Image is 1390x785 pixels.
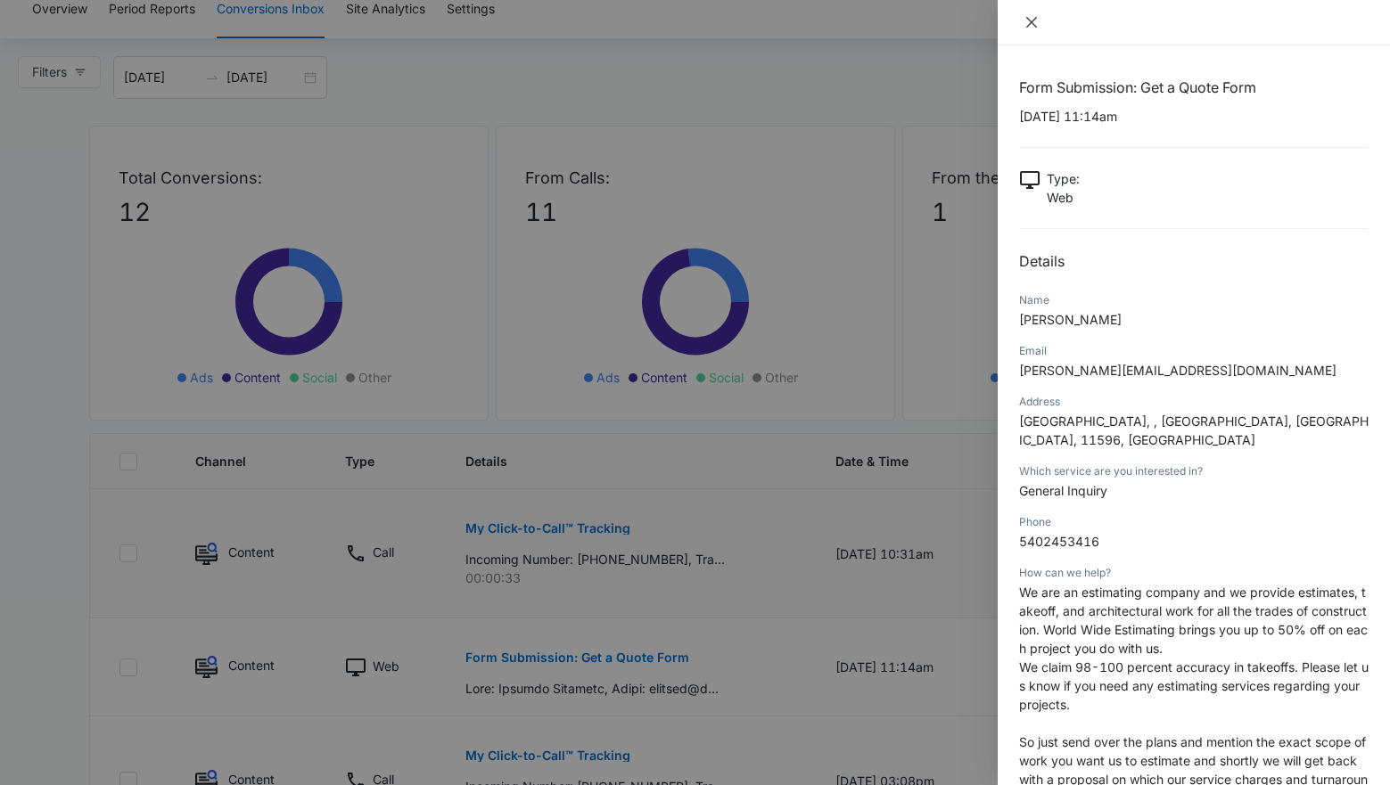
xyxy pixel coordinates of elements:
[1019,363,1337,378] span: [PERSON_NAME][EMAIL_ADDRESS][DOMAIN_NAME]
[1019,14,1044,30] button: Close
[1019,250,1369,272] h2: Details
[1019,565,1369,581] div: How can we help?
[1019,514,1369,530] div: Phone
[1019,413,1369,447] span: [GEOGRAPHIC_DATA], , [GEOGRAPHIC_DATA], [GEOGRAPHIC_DATA], 11596, [GEOGRAPHIC_DATA]
[1047,169,1080,188] p: Type :
[1019,483,1107,498] span: General Inquiry
[1024,15,1039,29] span: close
[1019,659,1369,712] span: We claim 98-100 percent accuracy in takeoffs. Please let us know if you need any estimating servi...
[1019,585,1368,656] span: We are an estimating company and we provide estimates, takeoff, and architectural work for all th...
[1019,463,1369,479] div: Which service are you interested in?
[1019,394,1369,410] div: Address
[1019,312,1122,327] span: [PERSON_NAME]
[1047,188,1080,207] p: Web
[1019,343,1369,359] div: Email
[1019,534,1099,549] span: 5402453416
[1019,107,1369,126] p: [DATE] 11:14am
[1019,292,1369,308] div: Name
[1019,77,1369,98] h1: Form Submission: Get a Quote Form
